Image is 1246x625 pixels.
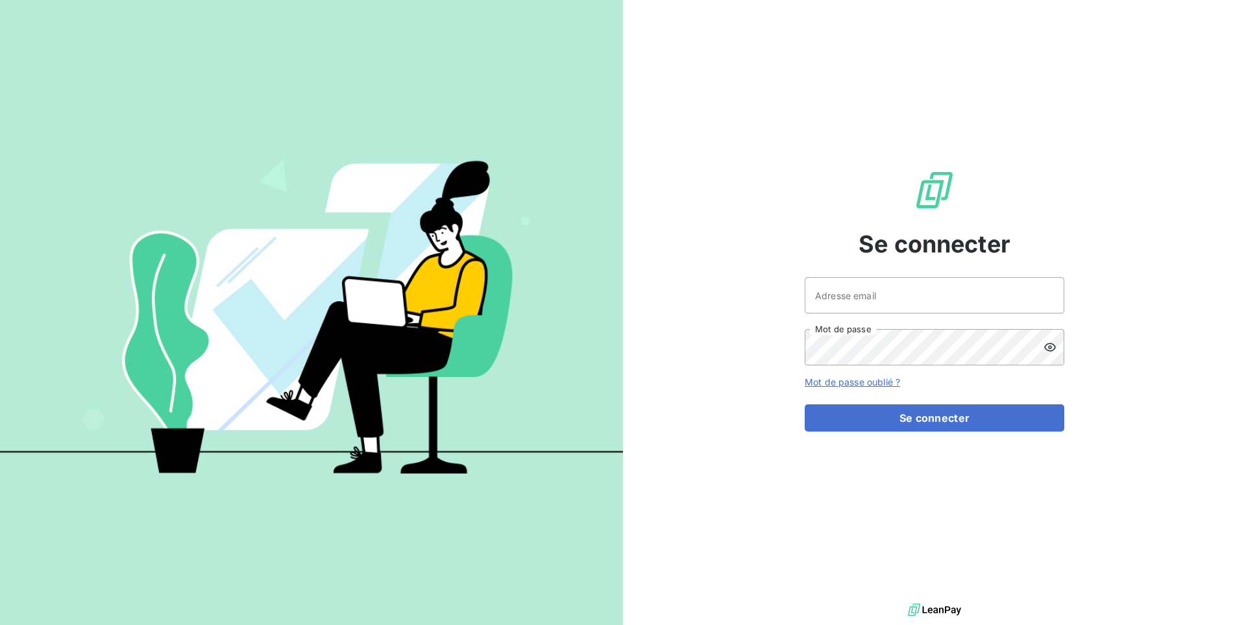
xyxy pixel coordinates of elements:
[805,376,900,387] a: Mot de passe oublié ?
[914,169,955,211] img: Logo LeanPay
[859,227,1010,262] span: Se connecter
[805,277,1064,313] input: placeholder
[908,600,961,620] img: logo
[805,404,1064,432] button: Se connecter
